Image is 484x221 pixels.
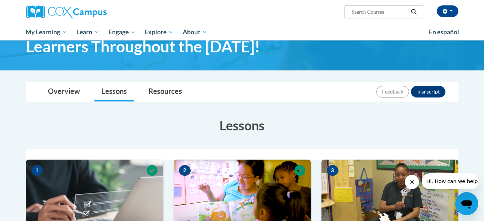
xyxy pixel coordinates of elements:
[455,192,478,215] iframe: Button to launch messaging window
[437,5,458,17] button: Account Settings
[141,82,189,101] a: Resources
[183,28,207,36] span: About
[26,116,458,134] h3: Lessons
[72,24,104,40] a: Learn
[4,5,58,11] span: Hi. How can we help?
[422,173,478,189] iframe: Message from company
[108,28,136,36] span: Engage
[411,86,445,97] button: Transcript
[26,28,67,36] span: My Learning
[351,8,408,16] input: Search Courses
[41,82,87,101] a: Overview
[21,24,72,40] a: My Learning
[15,24,469,40] div: Main menu
[424,25,464,40] a: En español
[104,24,140,40] a: Engage
[408,8,419,16] button: Search
[26,5,163,18] a: Cox Campus
[327,165,338,176] span: 3
[145,28,173,36] span: Explore
[76,28,99,36] span: Learn
[31,165,43,176] span: 1
[405,175,419,189] iframe: Close message
[429,28,459,36] span: En español
[178,24,212,40] a: About
[140,24,178,40] a: Explore
[94,82,134,101] a: Lessons
[376,86,409,97] button: Feedback
[26,5,107,18] img: Cox Campus
[179,165,191,176] span: 2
